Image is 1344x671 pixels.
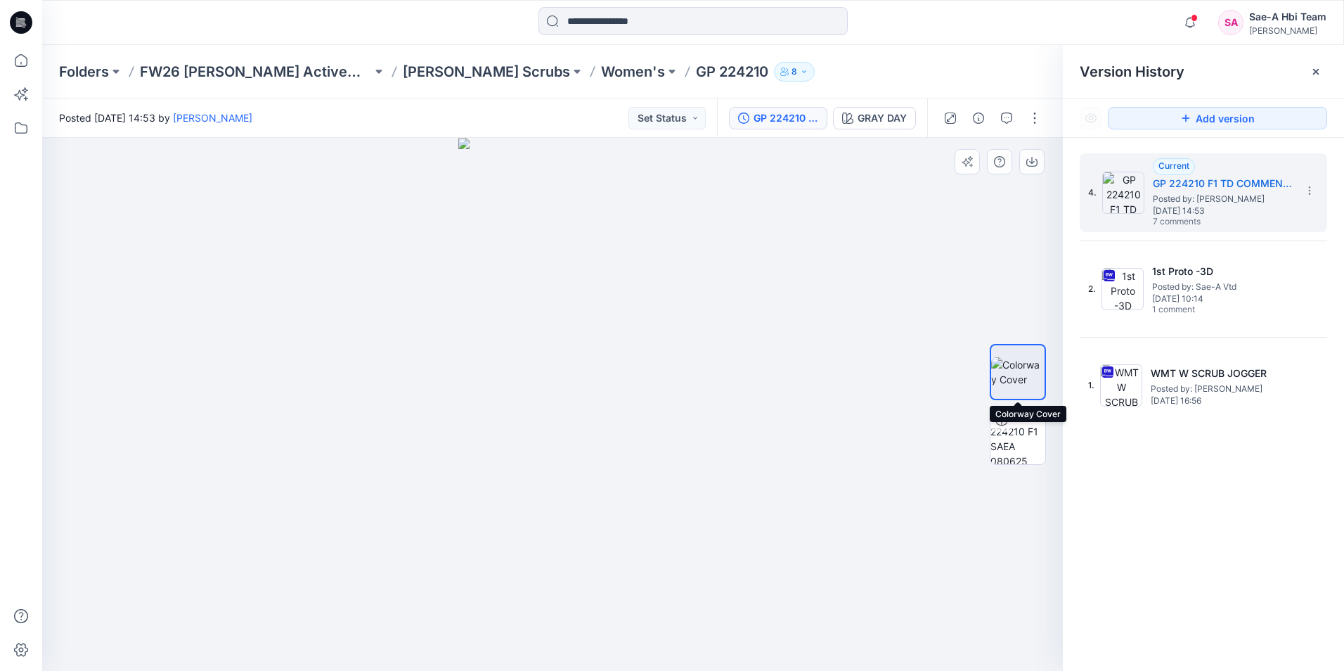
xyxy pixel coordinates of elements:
span: 1. [1088,379,1094,392]
div: [PERSON_NAME] [1249,25,1326,36]
button: Show Hidden Versions [1080,107,1102,129]
span: Posted by: Sae-A Vtd [1152,280,1293,294]
a: FW26 [PERSON_NAME] Activewear [140,62,372,82]
p: GP 224210 [696,62,768,82]
span: 7 comments [1153,217,1251,228]
img: Colorway Cover [991,357,1045,387]
span: [DATE] 16:56 [1151,396,1291,406]
a: Women's [601,62,665,82]
span: Posted by: Holly Tatterson [1151,382,1291,396]
span: Current [1158,160,1189,171]
span: 1 comment [1152,305,1251,316]
button: GRAY DAY [833,107,916,129]
h5: GP 224210 F1 TD COMMENTS 8.13.25 [1153,175,1293,192]
h5: WMT W SCRUB JOGGER [1151,365,1291,382]
img: eyJhbGciOiJIUzI1NiIsImtpZCI6IjAiLCJzbHQiOiJzZXMiLCJ0eXAiOiJKV1QifQ.eyJkYXRhIjp7InR5cGUiOiJzdG9yYW... [458,138,646,671]
span: 2. [1088,283,1096,295]
h5: 1st Proto -3D [1152,263,1293,280]
img: WMT W SCRUB JOGGER [1100,364,1142,407]
button: 8 [774,62,815,82]
span: [DATE] 14:53 [1153,206,1293,216]
img: GP 224210 F1 TD COMMENTS 8.13.25 [1102,172,1144,214]
button: Add version [1108,107,1327,129]
span: Posted [DATE] 14:53 by [59,110,252,125]
button: GP 224210 F1 TD COMMENTS [DATE] [729,107,827,129]
a: [PERSON_NAME] Scrubs [403,62,570,82]
div: GRAY DAY [858,110,907,126]
img: 1st Proto -3D [1101,268,1144,310]
span: Version History [1080,63,1184,80]
div: SA [1218,10,1243,35]
a: [PERSON_NAME] [173,112,252,124]
div: Sae-A Hbi Team [1249,8,1326,25]
p: 8 [791,64,797,79]
span: Posted by: Holly Tatterson [1153,192,1293,206]
a: Folders [59,62,109,82]
img: GP 224210 F1 SAEA 080625 GRAY DAY [990,409,1045,464]
button: Close [1310,66,1322,77]
div: GP 224210 F1 TD COMMENTS 8.13.25 [754,110,818,126]
span: [DATE] 10:14 [1152,294,1293,304]
span: 4. [1088,186,1097,199]
button: Details [967,107,990,129]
